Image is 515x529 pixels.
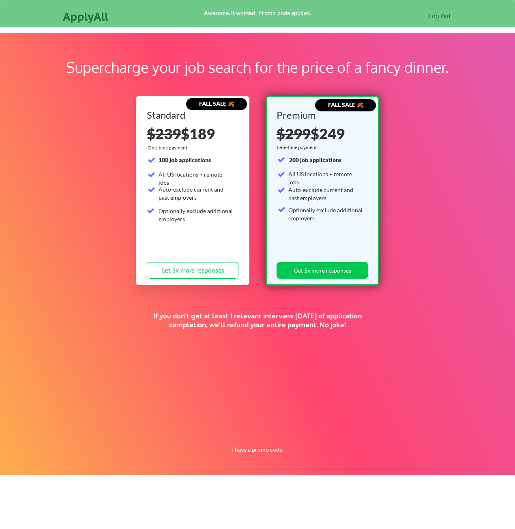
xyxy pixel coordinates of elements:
[227,445,287,454] button: I have a promo code
[288,170,363,186] div: All US locations + remote jobs
[277,125,311,143] s: $299
[147,110,236,120] div: Standard
[289,156,341,163] strong: 200 job applications
[288,186,363,202] div: Auto-exclude current and past employers
[148,145,190,151] div: One-time payment
[288,206,363,222] div: Optionally exclude additional employers
[159,156,211,163] strong: 100 job applications
[328,101,363,108] strong: FALL SALE 🍂
[141,311,374,329] div: If you don't get at least 1 relevant interview [DATE] of application completion, we'll refund you...
[277,144,319,151] div: One-time payment
[199,100,234,107] strong: FALL SALE 🍂
[159,171,234,186] div: All US locations + remote jobs
[277,110,365,120] div: Premium
[159,186,234,201] div: Auto-exclude current and past employers
[52,56,463,78] div: Supercharge your job search for the price of a fancy dinner.
[159,207,234,223] div: Optionally exclude additional employers
[147,126,239,141] div: $189
[147,125,181,143] s: $239
[277,126,366,141] div: $249
[147,262,238,279] button: Get 3x more responses
[277,262,368,279] button: Get 5x more responses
